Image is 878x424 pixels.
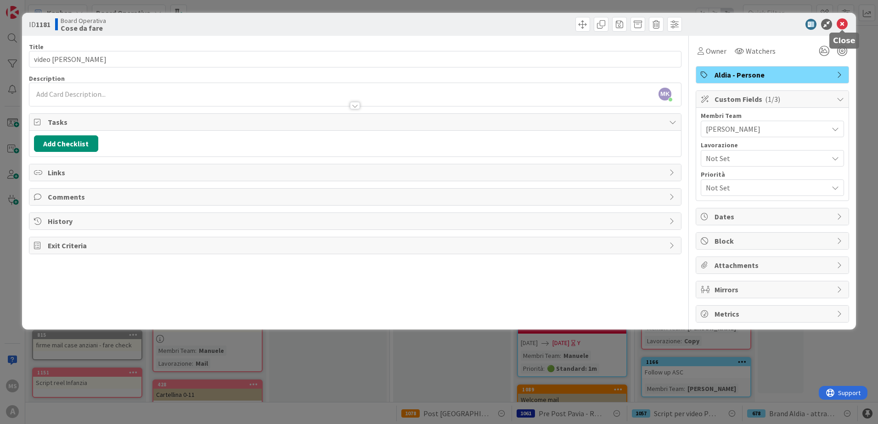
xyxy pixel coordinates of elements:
span: Support [19,1,42,12]
span: Description [29,74,65,83]
span: Block [715,235,832,246]
span: Not Set [706,182,828,193]
span: Owner [706,45,726,56]
div: Priorità [701,171,844,178]
span: ( 1/3 ) [765,95,780,104]
b: 1181 [36,20,51,29]
span: Exit Criteria [48,240,664,251]
span: Comments [48,191,664,202]
span: MK [658,88,671,100]
span: ID [29,19,51,30]
span: Custom Fields [715,94,832,105]
span: Board Operativa [61,17,106,24]
input: type card name here... [29,51,681,67]
span: Watchers [746,45,776,56]
b: Cose da fare [61,24,106,32]
h5: Close [833,36,855,45]
span: Links [48,167,664,178]
button: Add Checklist [34,135,98,152]
span: Aldia - Persone [715,69,832,80]
span: Mirrors [715,284,832,295]
span: Metrics [715,308,832,319]
label: Title [29,43,44,51]
span: Not Set [706,152,823,165]
span: Attachments [715,260,832,271]
span: Tasks [48,117,664,128]
span: Dates [715,211,832,222]
span: [PERSON_NAME] [706,123,828,134]
span: History [48,216,664,227]
div: Lavorazione [701,142,844,148]
div: Membri Team [701,112,844,119]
